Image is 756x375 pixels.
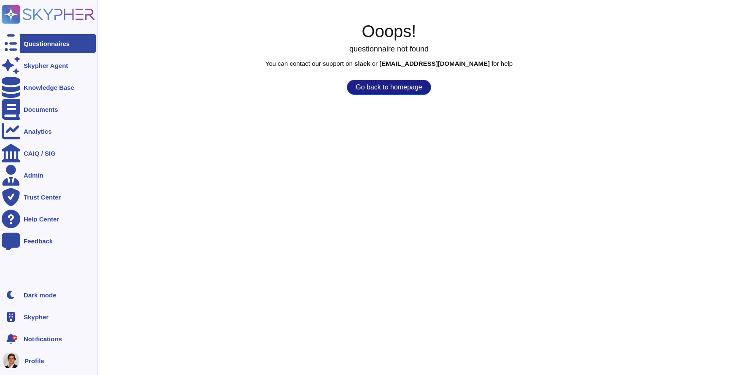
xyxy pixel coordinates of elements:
button: user [2,351,24,370]
span: Skypher [24,314,49,320]
div: Dark mode [24,292,57,298]
div: Feedback [24,238,53,244]
h1: Ooops! [22,21,756,41]
a: Documents [2,100,96,119]
div: CAIQ / SIG [24,150,56,156]
div: Documents [24,106,58,113]
div: Admin [24,172,43,178]
a: Questionnaires [2,34,96,53]
div: Questionnaires [24,40,70,47]
div: 9+ [12,335,17,340]
b: [EMAIL_ADDRESS][DOMAIN_NAME] [379,60,490,67]
p: You can contact our support on or for help [22,60,756,67]
img: user [3,353,19,368]
button: Go back to homepage [347,80,431,95]
span: Profile [24,358,44,364]
a: Skypher Agent [2,56,96,75]
div: Analytics [24,128,52,135]
div: Skypher Agent [24,62,68,69]
b: slack [354,60,370,67]
div: Help Center [24,216,59,222]
div: Knowledge Base [24,84,74,91]
a: Feedback [2,232,96,250]
a: Knowledge Base [2,78,96,97]
a: Help Center [2,210,96,228]
h3: questionnaire not found [22,45,756,54]
a: CAIQ / SIG [2,144,96,162]
a: Trust Center [2,188,96,206]
span: Notifications [24,336,62,342]
a: Analytics [2,122,96,140]
a: Admin [2,166,96,184]
div: Trust Center [24,194,61,200]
